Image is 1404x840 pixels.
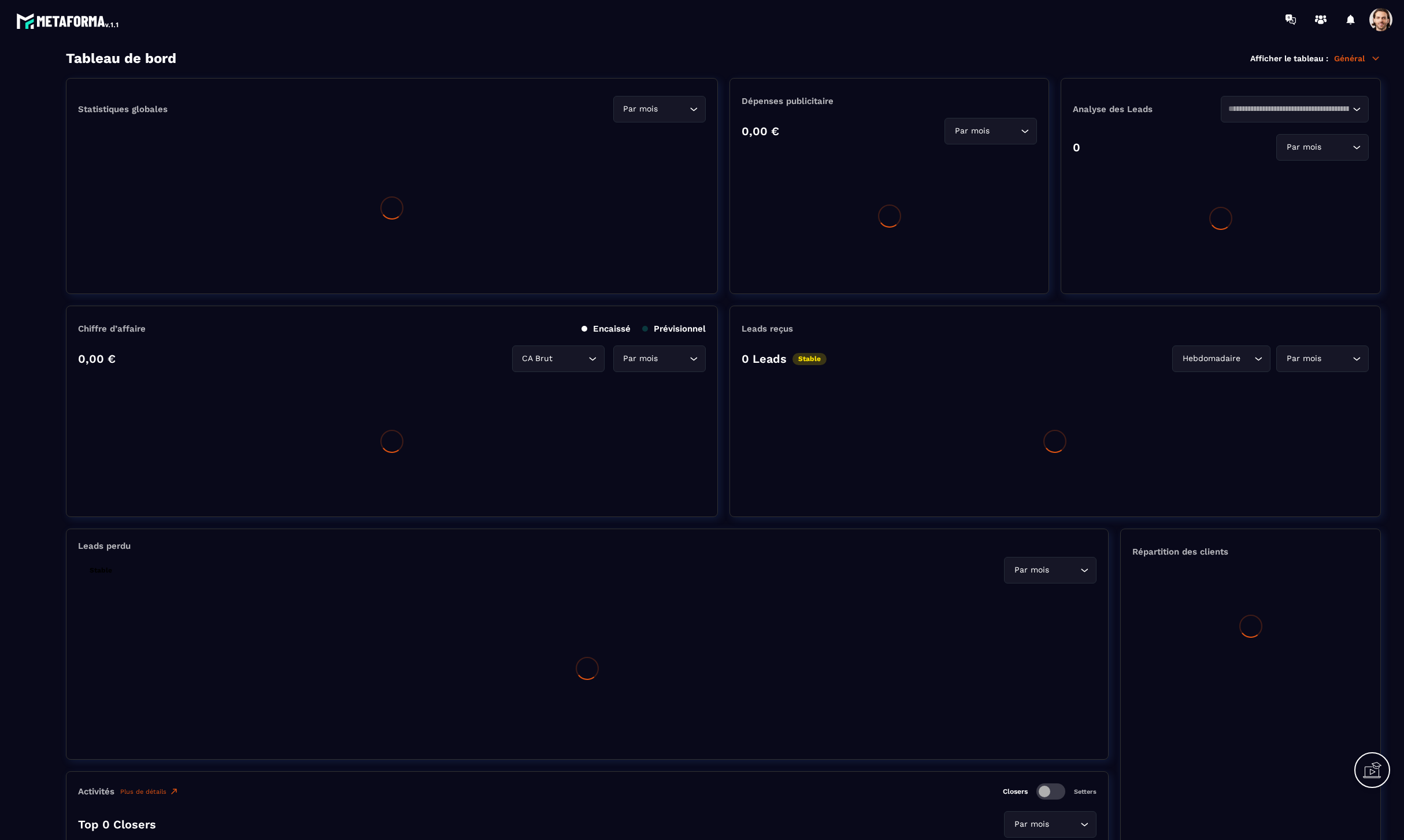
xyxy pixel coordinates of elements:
[742,324,793,334] p: Leads reçus
[1004,557,1096,583] div: Search for option
[512,345,605,372] div: Search for option
[1276,345,1369,372] div: Search for option
[742,352,787,366] p: 0 Leads
[78,104,168,114] p: Statistiques globales
[520,352,555,365] span: CA Brut
[1074,788,1096,796] p: Setters
[642,324,706,334] p: Prévisionnel
[16,10,120,31] img: logo
[1221,96,1369,122] div: Search for option
[555,352,586,365] input: Search for option
[1012,818,1051,831] span: Par mois
[1228,103,1350,116] input: Search for option
[1012,564,1051,577] span: Par mois
[661,352,687,365] input: Search for option
[1324,352,1350,365] input: Search for option
[613,96,706,122] div: Search for option
[78,541,131,551] p: Leads perdu
[1003,787,1028,796] p: Closers
[742,96,1038,106] p: Dépenses publicitaire
[78,786,114,797] p: Activités
[1284,141,1324,154] span: Par mois
[742,124,779,138] p: 0,00 €
[1073,104,1221,114] p: Analyse des Leads
[581,324,631,334] p: Encaissé
[661,103,687,116] input: Search for option
[1180,352,1243,365] span: Hebdomadaire
[120,787,179,796] a: Plus de détails
[1250,54,1328,63] p: Afficher le tableau :
[992,125,1018,137] input: Search for option
[66,50,176,66] h3: Tableau de bord
[169,787,179,796] img: narrow-up-right-o.6b7c60e2.svg
[78,352,116,366] p: 0,00 €
[1324,141,1350,154] input: Search for option
[621,352,661,365] span: Par mois
[1276,134,1369,161] div: Search for option
[1132,547,1369,557] p: Répartition des clients
[1243,352,1251,365] input: Search for option
[1051,564,1077,577] input: Search for option
[613,345,706,372] div: Search for option
[78,817,156,831] p: Top 0 Closers
[1334,53,1381,64] p: Général
[952,125,992,137] span: Par mois
[944,118,1037,144] div: Search for option
[1073,140,1080,154] p: 0
[1004,811,1096,838] div: Search for option
[1172,345,1270,372] div: Search for option
[1284,352,1324,365] span: Par mois
[78,324,146,334] p: Chiffre d’affaire
[84,564,118,577] p: Stable
[1051,818,1077,831] input: Search for option
[621,103,661,116] span: Par mois
[792,353,827,365] p: Stable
